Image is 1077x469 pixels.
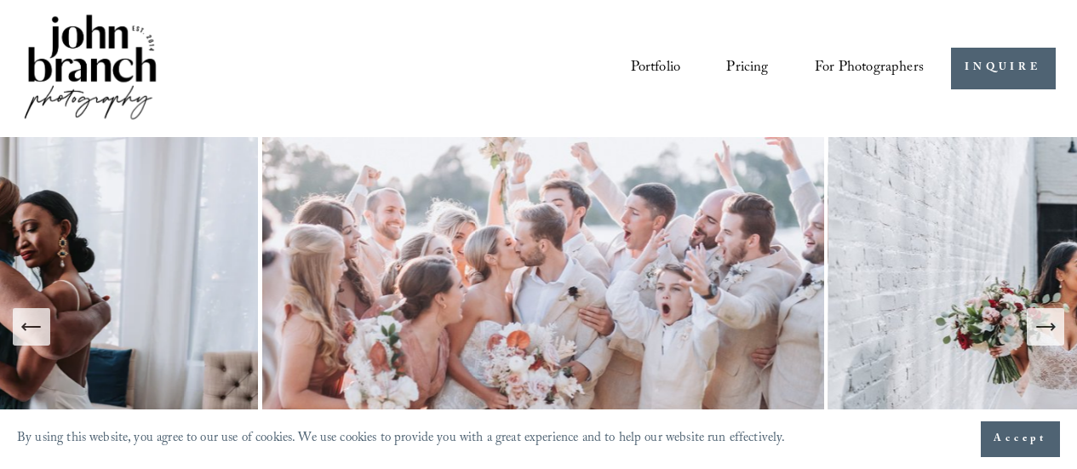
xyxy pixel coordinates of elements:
a: Portfolio [631,53,681,83]
p: By using this website, you agree to our use of cookies. We use cookies to provide you with a grea... [17,426,786,452]
span: Accept [994,431,1047,448]
img: John Branch IV Photography [21,11,159,126]
span: For Photographers [815,54,924,83]
button: Accept [981,421,1060,457]
a: Pricing [726,53,768,83]
button: Previous Slide [13,308,50,346]
a: folder dropdown [815,53,924,83]
button: Next Slide [1027,308,1064,346]
a: INQUIRE [951,48,1056,89]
